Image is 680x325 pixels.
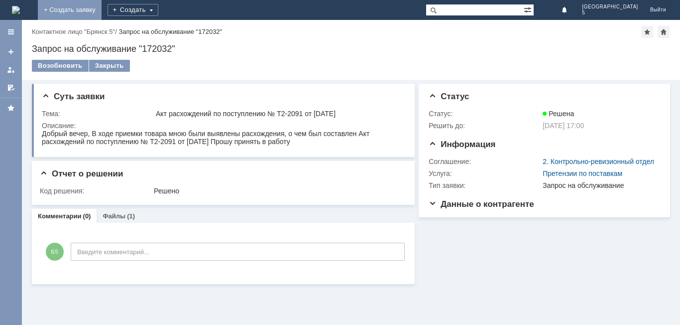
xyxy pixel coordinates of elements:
a: Комментарии [38,212,82,220]
span: Данные о контрагенте [429,199,534,209]
a: Файлы [103,212,125,220]
div: (1) [127,212,135,220]
a: Претензии по поставкам [543,169,622,177]
div: Решить до: [429,122,541,130]
span: [DATE] 17:00 [543,122,584,130]
div: Статус: [429,110,541,118]
div: Запрос на обслуживание [543,181,656,189]
div: Создать [108,4,158,16]
a: Контактное лицо "Брянск 5" [32,28,115,35]
div: Добавить в избранное [641,26,653,38]
div: Тема: [42,110,154,118]
span: Суть заявки [42,92,105,101]
span: 5 [582,10,638,16]
div: Услуга: [429,169,541,177]
span: Расширенный поиск [524,4,534,14]
div: Акт расхождений по поступлению № Т2-2091 от [DATE] [156,110,401,118]
span: Статус [429,92,469,101]
a: Мои заявки [3,62,19,78]
div: Решено [154,187,401,195]
div: Тип заявки: [429,181,541,189]
div: Код решения: [40,187,152,195]
img: logo [12,6,20,14]
a: Перейти на домашнюю страницу [12,6,20,14]
div: Запрос на обслуживание "172032" [32,44,670,54]
span: Отчет о решении [40,169,123,178]
span: Информация [429,140,495,149]
a: Мои согласования [3,80,19,96]
span: Б5 [46,243,64,261]
div: Описание: [42,122,403,130]
div: (0) [83,212,91,220]
a: 2. Контрольно-ревизионный отдел [543,158,654,165]
div: Соглашение: [429,158,541,165]
div: / [32,28,118,35]
a: Создать заявку [3,44,19,60]
div: Сделать домашней страницей [658,26,670,38]
span: Решена [543,110,574,118]
span: [GEOGRAPHIC_DATA] [582,4,638,10]
div: Запрос на обслуживание "172032" [118,28,222,35]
